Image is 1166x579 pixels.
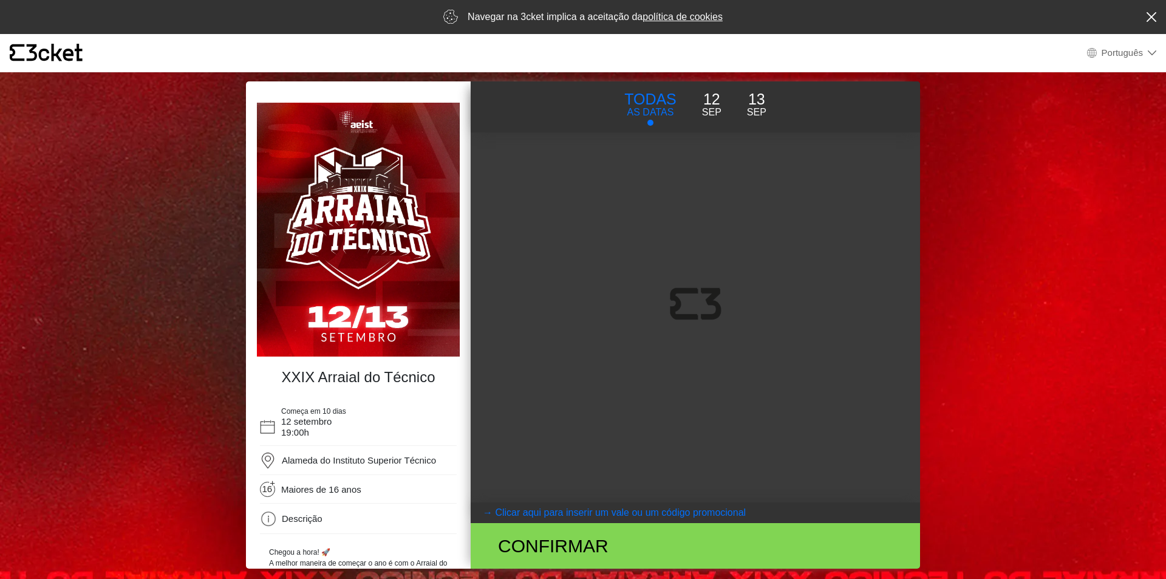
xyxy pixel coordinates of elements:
[643,12,723,22] a: política de cookies
[747,105,766,120] p: Sep
[257,103,460,357] img: e49d6b16d0b2489fbe161f82f243c176.webp
[471,502,920,523] button: → Clicar aqui para inserir um vale ou um código promocional
[281,416,332,437] span: 12 setembro 19:00h
[263,369,454,386] h4: XXIX Arraial do Técnico
[747,88,766,111] p: 13
[702,105,721,120] p: Sep
[734,87,779,120] button: 13 Sep
[689,87,734,120] button: 12 Sep
[281,407,346,416] span: Começa em 10 dias
[281,484,361,495] span: Maiores de 16 anos
[702,88,721,111] p: 12
[282,455,436,465] span: Alameda do Instituto Superior Técnico
[10,44,24,61] g: {' '}
[282,513,322,524] span: Descrição
[269,548,330,557] span: Chegou a hora! 🚀
[483,505,493,520] arrow: →
[624,105,677,120] p: AS DATAS
[471,523,920,569] button: Confirmar
[468,10,723,24] p: Navegar na 3cket implica a aceitação da
[495,507,746,518] coupontext: Clicar aqui para inserir um vale ou um código promocional
[612,87,689,126] button: TODAS AS DATAS
[269,480,276,486] span: +
[489,532,764,560] div: Confirmar
[262,484,276,498] span: 16
[624,88,677,111] p: TODAS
